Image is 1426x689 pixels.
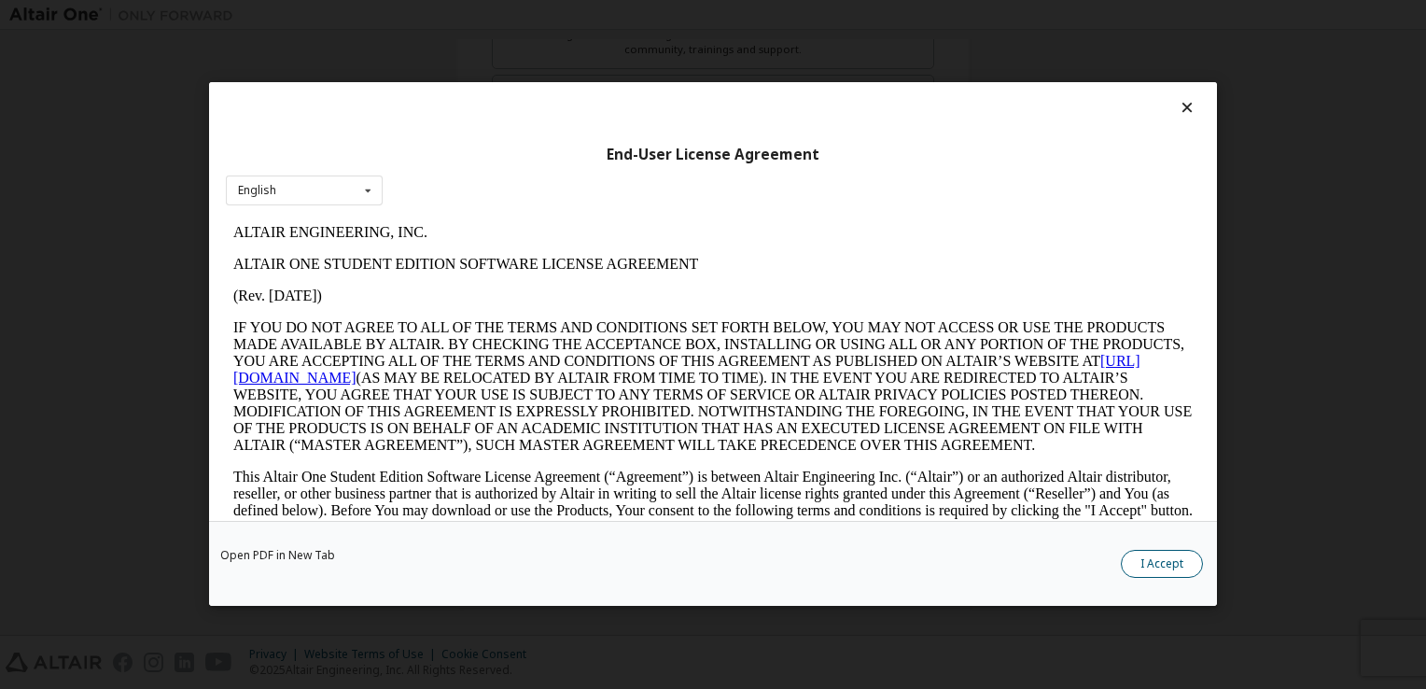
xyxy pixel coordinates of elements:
[220,551,335,562] a: Open PDF in New Tab
[7,103,967,237] p: IF YOU DO NOT AGREE TO ALL OF THE TERMS AND CONDITIONS SET FORTH BELOW, YOU MAY NOT ACCESS OR USE...
[7,136,915,169] a: [URL][DOMAIN_NAME]
[226,146,1200,164] div: End-User License Agreement
[7,39,967,56] p: ALTAIR ONE STUDENT EDITION SOFTWARE LICENSE AGREEMENT
[7,7,967,24] p: ALTAIR ENGINEERING, INC.
[7,71,967,88] p: (Rev. [DATE])
[1121,551,1203,579] button: I Accept
[7,252,967,319] p: This Altair One Student Edition Software License Agreement (“Agreement”) is between Altair Engine...
[238,185,276,196] div: English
